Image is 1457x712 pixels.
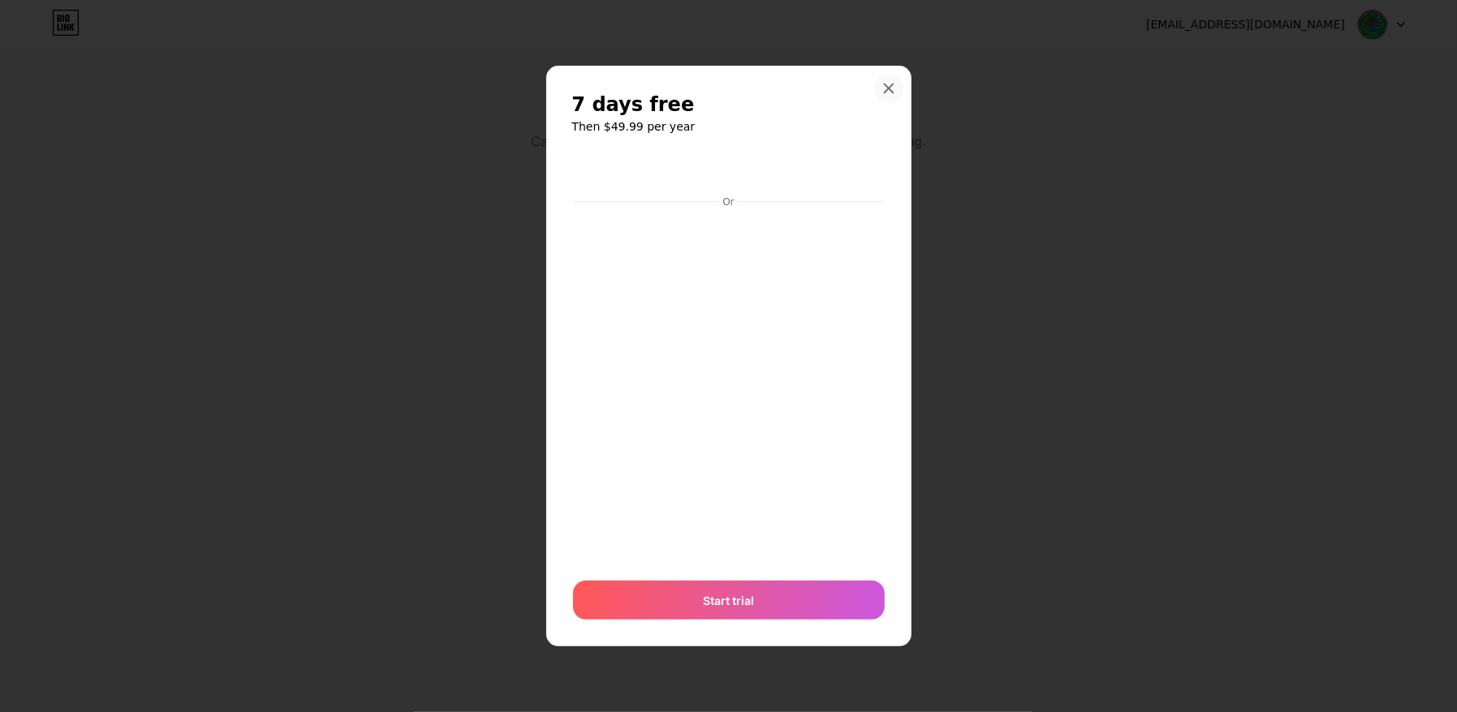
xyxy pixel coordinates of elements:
span: 7 days free [572,92,695,118]
iframe: Secure payment input frame [570,210,888,565]
div: Or [719,195,737,208]
span: Start trial [703,592,754,609]
iframe: Secure payment button frame [573,152,885,191]
h6: Then $49.99 per year [572,118,886,135]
